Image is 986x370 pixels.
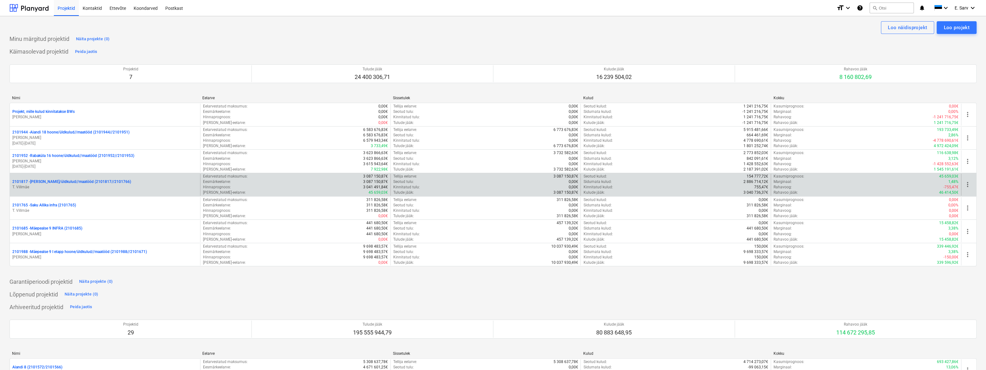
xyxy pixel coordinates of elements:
div: 2101765 -Saku Allika infra (2101765)T. Villmäe [12,203,198,213]
p: 0,00€ [568,109,578,114]
p: [PERSON_NAME] [12,255,198,260]
iframe: Chat Widget [954,340,986,370]
p: 0,00€ [378,120,388,126]
p: Marginaal : [774,109,792,114]
p: [PERSON_NAME]-eelarve : [203,190,246,195]
p: Eesmärkeelarve : [203,156,231,161]
p: 0,00€ [949,231,958,237]
p: Kinnitatud kulud : [583,161,613,167]
div: Loo näidisprojekt [888,23,927,32]
p: Sidumata kulud : [583,179,611,185]
p: Kinnitatud kulud : [583,208,613,213]
p: Hinnaprognoos : [203,138,231,143]
p: 3 041 491,84€ [363,185,388,190]
p: -1 241 716,75€ [743,120,768,126]
p: Seotud tulu : [393,179,414,185]
p: 3 087 150,87€ [553,174,578,179]
p: Sidumata kulud : [583,203,611,208]
p: 3 732 582,63€ [553,167,578,172]
p: [PERSON_NAME] [12,231,198,237]
button: Näita projekte (0) [78,276,115,287]
i: format_size [837,4,844,12]
p: 2 773 852,03€ [743,150,768,156]
p: Kinnitatud tulu : [393,185,420,190]
p: Eesmärkeelarve : [203,249,231,255]
p: [PERSON_NAME] [12,135,198,140]
p: Kinnitatud kulud : [583,114,613,120]
p: Seotud kulud : [583,174,607,179]
p: -4 778 690,61€ [933,138,958,143]
p: 0,00% [948,109,958,114]
p: 16 239 504,02 [596,73,632,81]
p: Seotud kulud : [583,220,607,226]
div: Näita projekte (0) [79,278,113,285]
p: 150,00€ [754,244,768,249]
p: Eelarvestatud maksumus : [203,127,248,133]
p: Seotud tulu : [393,249,414,255]
p: Rahavoog : [774,255,792,260]
p: 2101817 - [PERSON_NAME]/üldkulud//maatööd (2101817//2101766) [12,179,131,185]
p: 3,12% [948,156,958,161]
p: Eesmärkeelarve : [203,226,231,231]
p: Kinnitatud tulu : [393,161,420,167]
p: Kasumiprognoos : [774,197,804,203]
p: Sidumata kulud : [583,156,611,161]
p: Garantiiperioodi projektid [9,278,73,286]
p: 3 623 866,63€ [363,156,388,161]
div: Projekt, mille kulud kinnitatakse BWs[PERSON_NAME] [12,109,198,120]
p: 46 414,50€ [939,190,958,195]
p: 9 698 483,57€ [363,244,388,249]
p: 2101944 - Aiandi 18 hoone/üldkulud//maatööd (2101944//2101951) [12,130,130,135]
p: 3 040 736,37€ [743,190,768,195]
p: 441 680,50€ [366,220,388,226]
p: -755,47€ [944,185,958,190]
button: Peida jaotis [73,47,99,57]
p: 457 139,32€ [556,237,578,242]
p: 9 698 333,57€ [743,249,768,255]
p: 0,00€ [568,104,578,109]
p: Kinnitatud tulu : [393,114,420,120]
div: Peida jaotis [75,48,97,55]
p: Rahavoo jääk : [774,143,798,149]
p: Kulude jääk : [583,213,604,219]
p: Hinnaprognoos : [203,114,231,120]
p: 457 139,32€ [556,220,578,226]
p: 1 241 716,75€ [743,114,768,120]
p: 311 826,58€ [366,208,388,213]
p: 2101765 - Saku Allika infra (2101765) [12,203,76,208]
p: 116 638,98€ [937,150,958,156]
p: Kasumiprognoos : [774,127,804,133]
span: more_vert [964,111,971,118]
i: keyboard_arrow_down [969,4,977,12]
p: -150,00€ [944,255,958,260]
p: 0,00€ [759,231,768,237]
p: Tellija eelarve : [393,220,417,226]
p: 1 241 216,75€ [743,104,768,109]
p: Hinnaprognoos : [203,255,231,260]
p: Seotud tulu : [393,226,414,231]
p: Kulude jääk : [583,190,604,195]
p: Seotud kulud : [583,127,607,133]
p: Kasumiprognoos : [774,150,804,156]
p: -1 241 716,75€ [933,114,958,120]
p: Tulude jääk : [393,120,414,126]
p: Tulude jääk : [393,213,414,219]
p: 311 826,58€ [747,203,768,208]
span: more_vert [964,204,971,212]
p: 193 733,49€ [937,127,958,133]
p: Kulude jääk : [583,167,604,172]
p: Rahavoog : [774,138,792,143]
p: 3 087 150,87€ [363,174,388,179]
button: Otsi [869,3,914,13]
p: Sidumata kulud : [583,133,611,138]
span: search [872,5,877,10]
p: 0,00€ [949,197,958,203]
p: 0,00€ [568,226,578,231]
button: Näita projekte (0) [63,289,100,299]
span: E. Sarv [955,5,968,10]
p: 1,48% [948,179,958,185]
p: Kinnitatud kulud : [583,185,613,190]
div: Kulud [583,96,768,100]
p: Kasumiprognoos : [774,174,804,179]
p: Kinnitatud tulu : [393,138,420,143]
